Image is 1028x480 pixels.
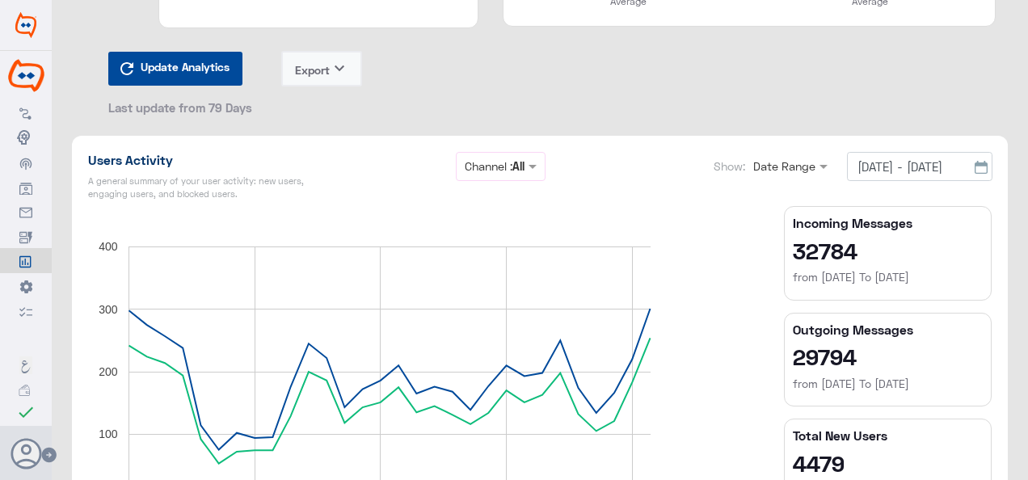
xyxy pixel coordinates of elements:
[11,438,41,469] button: Avatar
[8,57,44,94] img: 118748111652893
[793,376,983,392] h6: from [DATE] To [DATE]
[99,303,118,316] text: 300
[793,215,983,231] h5: Incoming Messages
[88,152,305,168] h1: Users Activity
[281,51,362,86] button: Exportkeyboard_arrow_down
[88,175,305,200] h5: A general summary of your user activity: new users, engaging users, and blocked users.
[793,238,983,263] h2: 32784
[793,322,983,338] h5: Outgoing Messages
[99,240,118,253] text: 400
[108,52,242,86] button: Update Analytics
[16,402,36,422] i: check
[847,152,992,181] input: From : To
[793,450,983,476] h2: 4479
[793,269,983,285] h6: from [DATE] To [DATE]
[714,158,745,175] label: Show:
[99,427,118,440] text: 100
[330,59,349,78] i: keyboard_arrow_down
[793,427,983,444] h5: Total New Users
[99,365,118,378] text: 200
[137,56,234,78] span: Update Analytics
[15,12,36,38] img: Widebot Logo
[793,343,983,369] h2: 29794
